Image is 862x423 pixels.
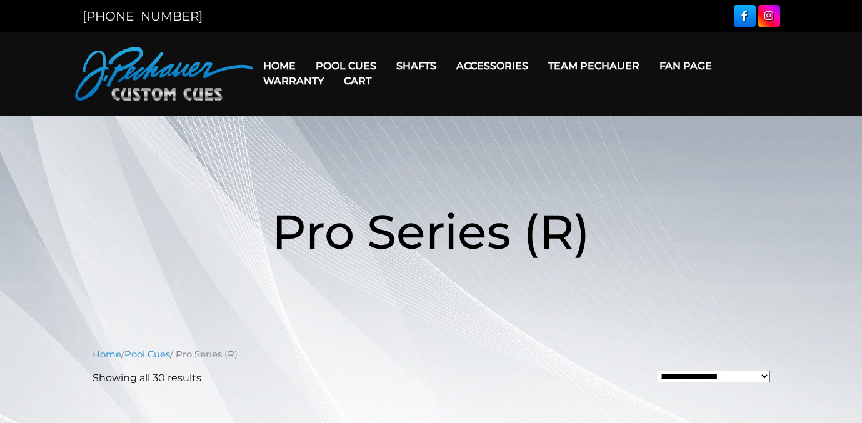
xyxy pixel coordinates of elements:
[93,349,121,360] a: Home
[93,347,770,361] nav: Breadcrumb
[272,202,590,261] span: Pro Series (R)
[124,349,170,360] a: Pool Cues
[649,50,722,82] a: Fan Page
[334,65,381,97] a: Cart
[93,371,201,386] p: Showing all 30 results
[253,50,306,82] a: Home
[253,65,334,97] a: Warranty
[83,9,203,24] a: [PHONE_NUMBER]
[658,371,770,382] select: Shop order
[538,50,649,82] a: Team Pechauer
[446,50,538,82] a: Accessories
[386,50,446,82] a: Shafts
[75,47,253,101] img: Pechauer Custom Cues
[306,50,386,82] a: Pool Cues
